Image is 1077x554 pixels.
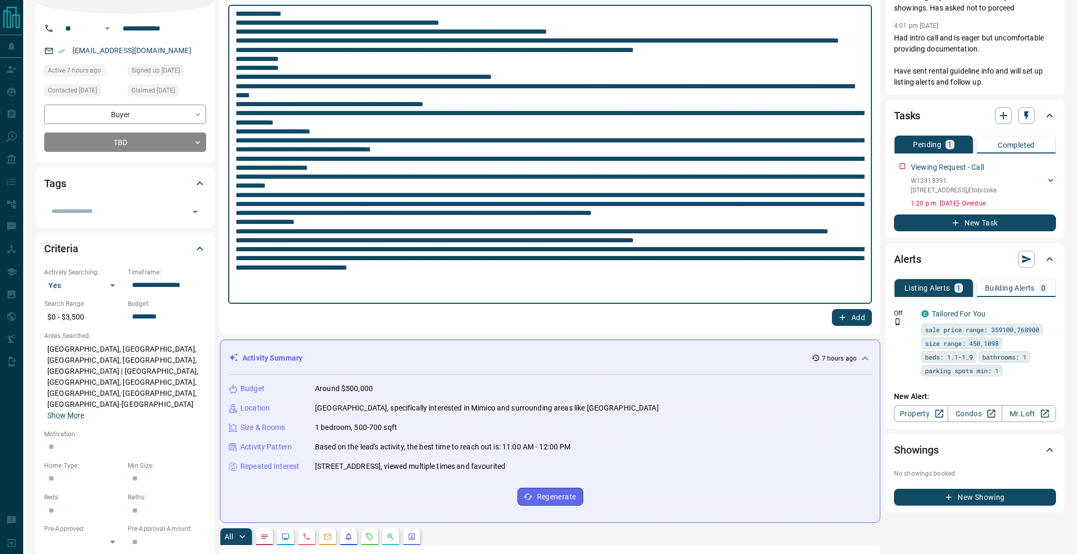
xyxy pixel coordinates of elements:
p: Off [894,309,915,318]
h2: Tags [44,175,66,192]
button: Regenerate [517,488,583,506]
a: [EMAIL_ADDRESS][DOMAIN_NAME] [73,46,191,55]
p: Min Size: [128,461,206,470]
svg: Email Verified [58,47,65,55]
p: Timeframe: [128,268,206,277]
p: Had intro call and is eager but uncomfortable providing documentation. Have sent rental guideline... [894,33,1056,88]
span: size range: 450,1098 [925,338,999,348]
svg: Agent Actions [408,532,416,541]
div: Wed Aug 03 2022 [44,85,123,99]
span: Contacted [DATE] [48,85,97,96]
p: All [225,533,233,540]
p: [GEOGRAPHIC_DATA], specifically interested in Mimico and surrounding areas like [GEOGRAPHIC_DATA] [315,403,659,414]
p: Location [240,403,270,414]
div: Wed Jul 20 2022 [128,65,206,79]
div: Activity Summary7 hours ago [229,348,871,368]
p: Activity Pattern [240,442,292,453]
p: [GEOGRAPHIC_DATA], [GEOGRAPHIC_DATA], [GEOGRAPHIC_DATA], [GEOGRAPHIC_DATA], [GEOGRAPHIC_DATA] | [... [44,341,206,424]
p: [STREET_ADDRESS] , Etobicoke [911,186,997,195]
div: TBD [44,132,206,152]
p: 0 [1041,284,1045,292]
h2: Criteria [44,240,78,257]
div: Criteria [44,236,206,261]
p: Motivation: [44,429,206,439]
p: 7 hours ago [822,354,857,363]
p: Pre-Approval Amount: [128,524,206,534]
span: parking spots min: 1 [925,365,999,376]
svg: Notes [260,532,269,541]
span: Claimed [DATE] [131,85,175,96]
svg: Lead Browsing Activity [281,532,290,541]
button: Show More [47,410,84,421]
p: Pending [913,141,941,148]
p: Beds: [44,493,123,502]
div: Wed Jul 20 2022 [128,85,206,99]
p: $0 - $3,500 [44,309,123,326]
h2: Alerts [894,251,921,268]
h2: Showings [894,442,939,458]
div: Mon Aug 11 2025 [44,65,123,79]
a: Tailored For You [932,310,985,318]
a: Condos [948,405,1002,422]
p: Based on the lead's activity, the best time to reach out is: 11:00 AM - 12:00 PM [315,442,571,453]
p: Viewing Request - Call [911,162,984,173]
p: Pre-Approved: [44,524,123,534]
div: W12313391[STREET_ADDRESS],Etobicoke [911,174,1056,197]
p: Repeated Interest [240,461,299,472]
div: Tags [44,171,206,196]
button: Add [832,309,872,326]
p: Home Type: [44,461,123,470]
div: Showings [894,437,1056,463]
p: Search Range: [44,299,123,309]
span: bathrooms: 1 [982,352,1027,362]
p: Around $500,000 [315,383,373,394]
p: Budget [240,383,265,394]
p: 1 [957,284,961,292]
p: Listing Alerts [905,284,950,292]
p: No showings booked [894,469,1056,478]
svg: Push Notification Only [894,318,901,325]
button: Open [101,22,114,35]
span: Signed up [DATE] [131,65,180,76]
svg: Emails [323,532,332,541]
p: 4:01 pm [DATE] [894,22,939,29]
p: Completed [998,141,1035,149]
div: Tasks [894,103,1056,128]
span: sale price range: 359100,768900 [925,324,1039,335]
svg: Requests [365,532,374,541]
svg: Listing Alerts [344,532,353,541]
a: Property [894,405,948,422]
p: Budget: [128,299,206,309]
p: New Alert: [894,391,1056,402]
div: Buyer [44,105,206,124]
button: Open [188,204,202,219]
p: Actively Searching: [44,268,123,277]
p: Areas Searched: [44,331,206,341]
div: Yes [44,277,123,294]
button: New Task [894,214,1056,231]
h2: Tasks [894,107,920,124]
div: condos.ca [921,310,929,317]
p: Activity Summary [242,353,302,364]
p: Baths: [128,493,206,502]
p: [STREET_ADDRESS], viewed multiple times and favourited [315,461,505,472]
a: Mr.Loft [1002,405,1056,422]
div: Alerts [894,247,1056,272]
button: New Showing [894,489,1056,506]
span: Active 7 hours ago [48,65,101,76]
p: W12313391 [911,176,997,186]
p: Building Alerts [985,284,1035,292]
p: 1 bedroom, 500-700 sqft [315,422,397,433]
p: Size & Rooms [240,422,286,433]
p: 1 [948,141,952,148]
svg: Opportunities [387,532,395,541]
span: beds: 1.1-1.9 [925,352,973,362]
svg: Calls [302,532,311,541]
p: 1:20 p.m. [DATE] - Overdue [911,199,1056,208]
